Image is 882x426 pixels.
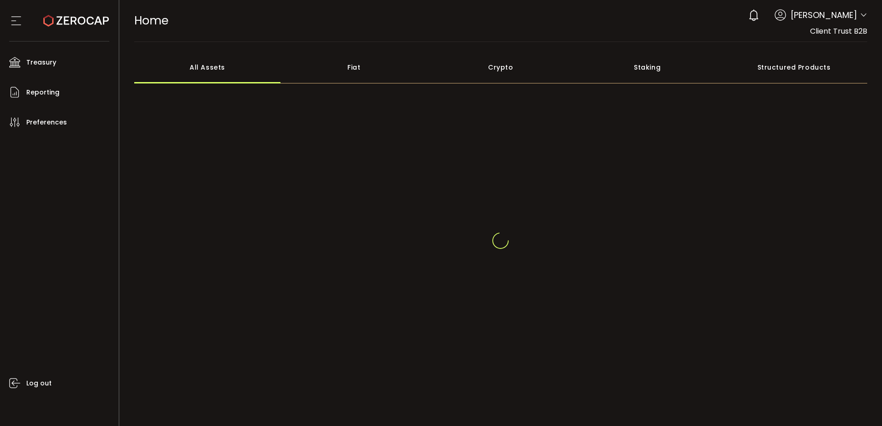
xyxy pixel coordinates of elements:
div: Staking [574,51,721,83]
div: Fiat [280,51,427,83]
span: [PERSON_NAME] [791,9,857,21]
span: Log out [26,377,52,390]
span: Preferences [26,116,67,129]
span: Treasury [26,56,56,69]
div: Crypto [427,51,574,83]
span: Reporting [26,86,60,99]
div: All Assets [134,51,281,83]
div: Structured Products [721,51,867,83]
span: Client Trust B2B [810,26,867,36]
span: Home [134,12,168,29]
